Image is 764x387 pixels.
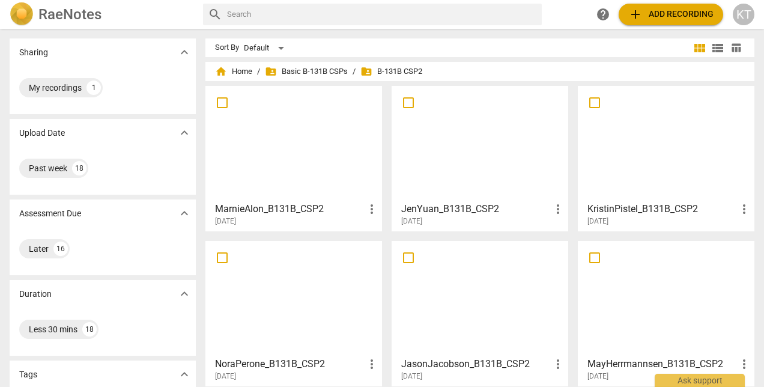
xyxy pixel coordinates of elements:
div: 16 [53,242,68,256]
a: MayHerrmannsen_B131B_CSP2[DATE] [582,245,750,381]
span: more_vert [551,357,565,371]
h3: NoraPerone_B131B_CSP2 [215,357,365,371]
button: Show more [175,124,193,142]
span: [DATE] [215,216,236,227]
span: B-131B CSP2 [360,66,422,78]
a: NoraPerone_B131B_CSP2[DATE] [210,245,378,381]
span: expand_more [177,206,192,221]
button: List view [709,39,727,57]
span: [DATE] [587,371,608,382]
button: Tile view [691,39,709,57]
span: add [628,7,643,22]
span: expand_more [177,126,192,140]
button: KT [733,4,754,25]
span: Add recording [628,7,714,22]
p: Upload Date [19,127,65,139]
img: Logo [10,2,34,26]
a: JasonJacobson_B131B_CSP2[DATE] [396,245,564,381]
span: view_module [693,41,707,55]
span: / [257,67,260,76]
h3: MarnieAlon_B131B_CSP2 [215,202,365,216]
span: / [353,67,356,76]
span: Home [215,66,252,78]
a: MarnieAlon_B131B_CSP2[DATE] [210,90,378,226]
div: Ask support [655,374,745,387]
span: [DATE] [401,371,422,382]
span: home [215,66,227,78]
span: [DATE] [215,371,236,382]
span: [DATE] [587,216,608,227]
button: Table view [727,39,745,57]
span: expand_more [177,287,192,301]
div: Past week [29,162,67,174]
h3: JasonJacobson_B131B_CSP2 [401,357,551,371]
span: view_list [711,41,725,55]
span: more_vert [551,202,565,216]
button: Show more [175,365,193,383]
span: more_vert [365,202,379,216]
h3: KristinPistel_B131B_CSP2 [587,202,737,216]
p: Sharing [19,46,48,59]
h2: RaeNotes [38,6,102,23]
div: Sort By [215,43,239,52]
button: Upload [619,4,723,25]
h3: JenYuan_B131B_CSP2 [401,202,551,216]
span: more_vert [737,202,751,216]
span: search [208,7,222,22]
span: Basic B-131B CSPs [265,66,348,78]
span: folder_shared [265,66,277,78]
span: [DATE] [401,216,422,227]
div: Later [29,243,49,255]
span: expand_more [177,45,192,59]
span: more_vert [365,357,379,371]
span: folder_shared [360,66,372,78]
div: 18 [72,161,86,175]
h3: MayHerrmannsen_B131B_CSP2 [587,357,737,371]
span: more_vert [737,357,751,371]
p: Duration [19,288,52,300]
span: table_chart [730,42,742,53]
button: Show more [175,43,193,61]
div: 1 [86,81,101,95]
div: Less 30 mins [29,323,77,335]
span: expand_more [177,367,192,382]
p: Tags [19,368,37,381]
button: Show more [175,285,193,303]
a: JenYuan_B131B_CSP2[DATE] [396,90,564,226]
div: My recordings [29,82,82,94]
p: Assessment Due [19,207,81,220]
span: help [596,7,610,22]
div: Default [244,38,288,58]
a: LogoRaeNotes [10,2,193,26]
a: Help [592,4,614,25]
input: Search [227,5,537,24]
div: 18 [82,322,97,337]
a: KristinPistel_B131B_CSP2[DATE] [582,90,750,226]
button: Show more [175,204,193,222]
